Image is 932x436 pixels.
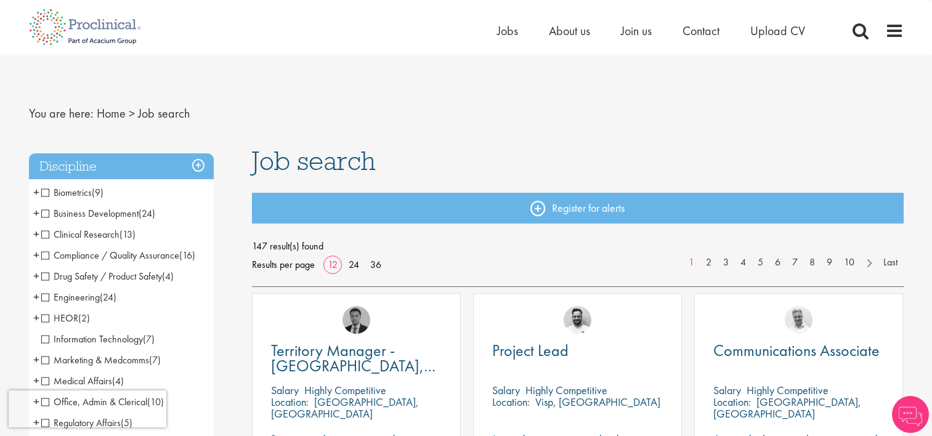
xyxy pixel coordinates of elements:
span: HEOR [41,312,90,325]
span: Salary [713,383,741,397]
span: (2) [78,312,90,325]
span: Location: [271,395,309,409]
a: Jobs [497,23,518,39]
span: Drug Safety / Product Safety [41,270,174,283]
span: (13) [120,228,136,241]
a: 7 [786,256,804,270]
span: Territory Manager - [GEOGRAPHIC_DATA], [GEOGRAPHIC_DATA] [271,340,436,392]
span: + [33,309,39,327]
span: Marketing & Medcomms [41,353,161,366]
span: Job search [138,105,190,121]
span: Location: [713,395,751,409]
span: Biometrics [41,186,92,199]
span: + [33,204,39,222]
span: (7) [149,353,161,366]
img: Carl Gbolade [342,306,370,334]
span: Engineering [41,291,116,304]
span: You are here: [29,105,94,121]
a: Contact [683,23,719,39]
span: Salary [271,383,299,397]
h3: Discipline [29,153,214,180]
img: Joshua Bye [785,306,812,334]
span: + [33,183,39,201]
span: + [33,288,39,306]
span: (24) [139,207,155,220]
span: + [33,246,39,264]
span: Drug Safety / Product Safety [41,270,162,283]
a: 5 [752,256,769,270]
a: Territory Manager - [GEOGRAPHIC_DATA], [GEOGRAPHIC_DATA] [271,343,442,374]
a: 9 [821,256,838,270]
span: (7) [143,333,155,345]
span: (4) [162,270,174,283]
span: HEOR [41,312,78,325]
span: (9) [92,186,103,199]
span: + [33,225,39,243]
span: Business Development [41,207,155,220]
span: Engineering [41,291,100,304]
span: Medical Affairs [41,374,112,387]
span: Results per page [252,256,315,274]
p: Highly Competitive [747,383,829,397]
span: (24) [100,291,116,304]
p: Highly Competitive [304,383,386,397]
a: 2 [700,256,718,270]
a: 8 [803,256,821,270]
a: 4 [734,256,752,270]
a: Upload CV [750,23,805,39]
span: Business Development [41,207,139,220]
span: Location: [492,395,530,409]
a: 36 [366,258,386,271]
a: 24 [344,258,363,271]
span: 147 result(s) found [252,237,904,256]
a: breadcrumb link [97,105,126,121]
iframe: reCAPTCHA [9,390,166,427]
a: Communications Associate [713,343,884,358]
span: (16) [179,249,195,262]
p: [GEOGRAPHIC_DATA], [GEOGRAPHIC_DATA] [271,395,419,421]
span: Project Lead [492,340,569,361]
a: Register for alerts [252,193,904,224]
p: Highly Competitive [525,383,607,397]
a: 10 [838,256,861,270]
span: + [33,350,39,369]
span: Salary [492,383,520,397]
span: Compliance / Quality Assurance [41,249,179,262]
span: Clinical Research [41,228,136,241]
span: Information Technology [41,333,155,345]
span: (4) [112,374,124,387]
span: Medical Affairs [41,374,124,387]
a: 6 [769,256,787,270]
span: + [33,371,39,390]
a: About us [549,23,590,39]
a: 12 [323,258,342,271]
a: Project Lead [492,343,663,358]
span: Information Technology [41,333,143,345]
span: > [129,105,135,121]
span: Biometrics [41,186,103,199]
a: Last [877,256,904,270]
p: Visp, [GEOGRAPHIC_DATA] [535,395,660,409]
span: Marketing & Medcomms [41,353,149,366]
img: Emile De Beer [564,306,591,334]
span: Clinical Research [41,228,120,241]
a: 3 [717,256,735,270]
a: Join us [621,23,652,39]
span: Communications Associate [713,340,880,361]
span: Job search [252,144,376,177]
img: Chatbot [892,396,929,433]
p: [GEOGRAPHIC_DATA], [GEOGRAPHIC_DATA] [713,395,861,421]
a: 1 [683,256,700,270]
span: Compliance / Quality Assurance [41,249,195,262]
span: + [33,267,39,285]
